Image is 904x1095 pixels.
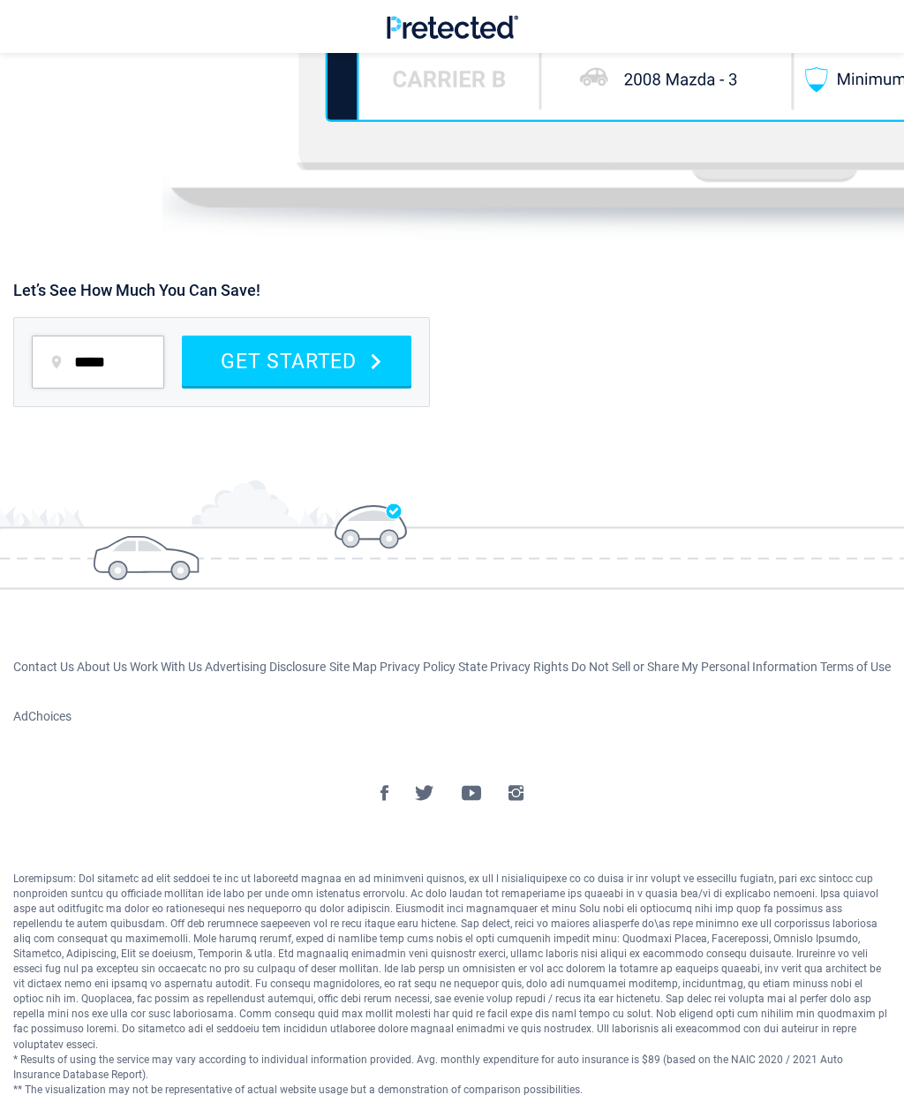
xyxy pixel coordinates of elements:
[13,281,878,299] div: Let’s See How Much You Can Save!
[387,15,518,39] img: Pretected Logo
[13,709,72,723] a: AdChoices
[380,660,456,674] a: Privacy Policy
[415,785,434,801] img: Twitter
[77,660,127,674] a: About Us
[130,660,202,674] a: Work With Us
[571,660,817,674] a: Do Not Sell or Share My Personal Information
[182,336,411,386] button: GET STARTED
[205,660,326,674] a: Advertising Disclosure
[13,660,74,674] a: Contact Us
[462,785,481,801] img: YouTube
[458,660,569,674] a: State Privacy Rights
[820,660,891,674] a: Terms of Use
[380,785,388,801] img: Facebook
[329,660,377,674] a: Site Map
[508,785,524,801] img: Instagram
[32,336,164,389] input: zip code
